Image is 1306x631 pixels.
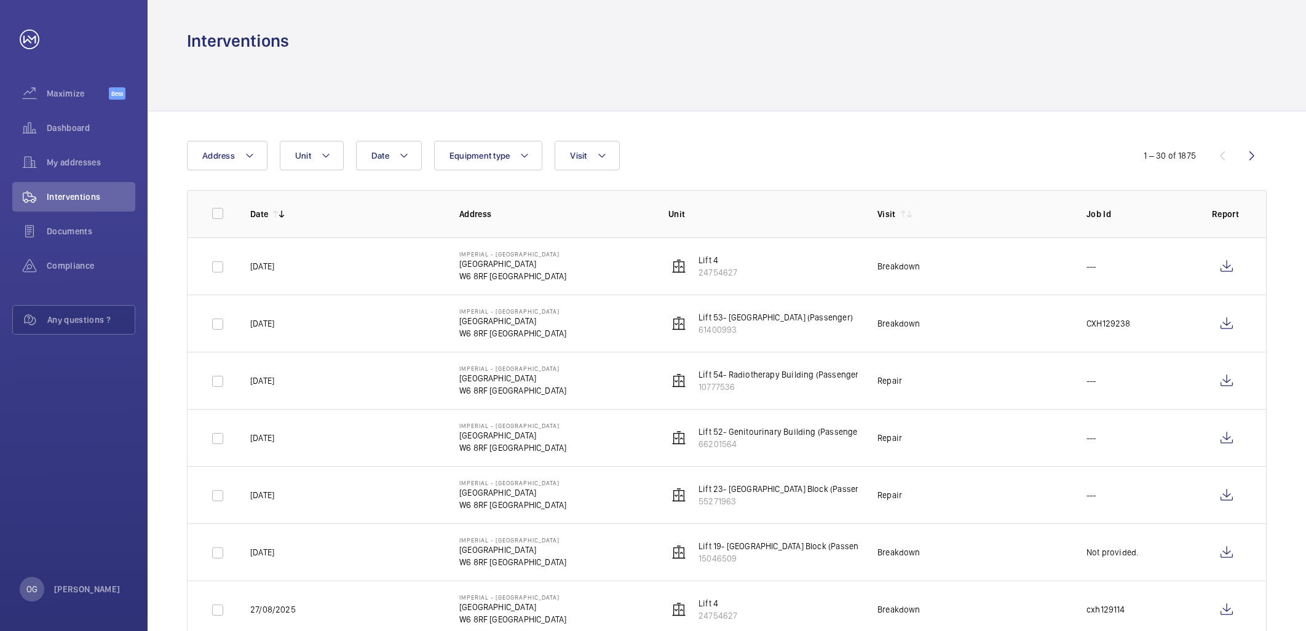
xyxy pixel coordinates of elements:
span: Interventions [47,191,135,203]
p: Lift 53- [GEOGRAPHIC_DATA] (Passenger) [699,311,853,323]
span: Visit [570,151,587,161]
span: Address [202,151,235,161]
p: [GEOGRAPHIC_DATA] [459,372,566,384]
p: 27/08/2025 [250,603,296,616]
p: [GEOGRAPHIC_DATA] [459,486,566,499]
span: Dashboard [47,122,135,134]
p: --- [1086,432,1096,444]
div: 1 – 30 of 1875 [1144,149,1196,162]
span: Documents [47,225,135,237]
span: Date [371,151,389,161]
p: CXH129238 [1086,317,1131,330]
p: 15046509 [699,552,874,565]
p: [DATE] [250,432,274,444]
p: Report [1212,208,1241,220]
p: [GEOGRAPHIC_DATA] [459,601,566,613]
p: W6 8RF [GEOGRAPHIC_DATA] [459,499,566,511]
img: elevator.svg [671,316,686,331]
p: [GEOGRAPHIC_DATA] [459,544,566,556]
p: --- [1086,489,1096,501]
span: Beta [109,87,125,100]
button: Unit [280,141,344,170]
p: Date [250,208,268,220]
div: Breakdown [877,546,920,558]
p: Not provided. [1086,546,1138,558]
img: elevator.svg [671,545,686,560]
div: Repair [877,432,902,444]
p: Job Id [1086,208,1192,220]
p: W6 8RF [GEOGRAPHIC_DATA] [459,327,566,339]
div: Breakdown [877,317,920,330]
p: Imperial - [GEOGRAPHIC_DATA] [459,365,566,372]
img: elevator.svg [671,259,686,274]
p: [DATE] [250,260,274,272]
div: Breakdown [877,260,920,272]
button: Address [187,141,267,170]
span: Compliance [47,260,135,272]
p: [GEOGRAPHIC_DATA] [459,258,566,270]
span: Any questions ? [47,314,135,326]
p: W6 8RF [GEOGRAPHIC_DATA] [459,556,566,568]
img: elevator.svg [671,431,686,445]
img: elevator.svg [671,602,686,617]
p: Lift 19- [GEOGRAPHIC_DATA] Block (Passenger) [699,540,874,552]
div: Repair [877,375,902,387]
p: W6 8RF [GEOGRAPHIC_DATA] [459,442,566,454]
p: --- [1086,375,1096,387]
p: [GEOGRAPHIC_DATA] [459,429,566,442]
p: 24754627 [699,609,737,622]
p: 66201564 [699,438,863,450]
p: Imperial - [GEOGRAPHIC_DATA] [459,250,566,258]
img: elevator.svg [671,373,686,388]
button: Date [356,141,422,170]
p: Lift 23- [GEOGRAPHIC_DATA] Block (Passenger) [699,483,876,495]
p: --- [1086,260,1096,272]
p: Imperial - [GEOGRAPHIC_DATA] [459,479,566,486]
p: Unit [668,208,858,220]
p: 61400993 [699,323,853,336]
p: Lift 4 [699,597,737,609]
p: [GEOGRAPHIC_DATA] [459,315,566,327]
span: Equipment type [449,151,510,161]
p: [DATE] [250,317,274,330]
p: cxh129114 [1086,603,1125,616]
p: OG [26,583,38,595]
p: [DATE] [250,375,274,387]
p: Lift 4 [699,254,737,266]
p: 55271963 [699,495,876,507]
button: Visit [555,141,619,170]
div: Repair [877,489,902,501]
p: Imperial - [GEOGRAPHIC_DATA] [459,536,566,544]
p: Imperial - [GEOGRAPHIC_DATA] [459,593,566,601]
p: W6 8RF [GEOGRAPHIC_DATA] [459,613,566,625]
p: W6 8RF [GEOGRAPHIC_DATA] [459,270,566,282]
p: Imperial - [GEOGRAPHIC_DATA] [459,308,566,315]
p: Visit [877,208,896,220]
p: [DATE] [250,489,274,501]
span: My addresses [47,156,135,169]
p: Lift 52- Genitourinary Building (Passenger) [699,426,863,438]
p: Lift 54- Radiotherapy Building (Passenger) [699,368,861,381]
p: 10777536 [699,381,861,393]
button: Equipment type [434,141,543,170]
p: W6 8RF [GEOGRAPHIC_DATA] [459,384,566,397]
span: Unit [295,151,311,161]
p: [PERSON_NAME] [54,583,121,595]
div: Breakdown [877,603,920,616]
h1: Interventions [187,30,289,52]
span: Maximize [47,87,109,100]
img: elevator.svg [671,488,686,502]
p: 24754627 [699,266,737,279]
p: Imperial - [GEOGRAPHIC_DATA] [459,422,566,429]
p: [DATE] [250,546,274,558]
p: Address [459,208,649,220]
